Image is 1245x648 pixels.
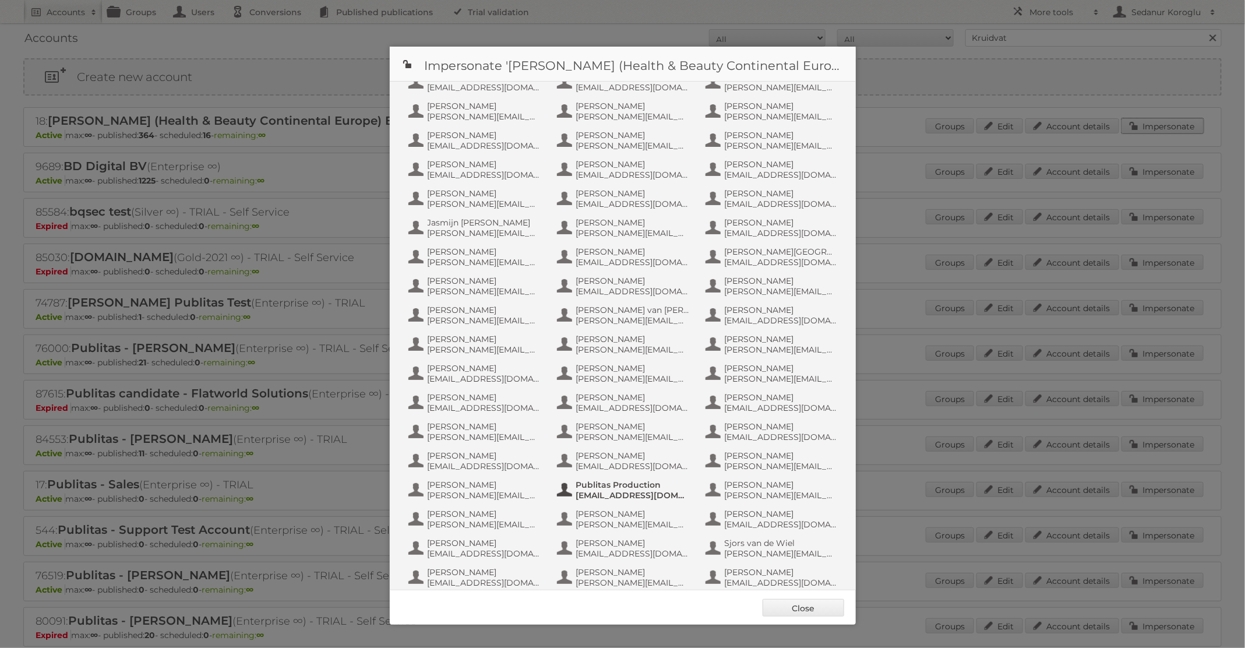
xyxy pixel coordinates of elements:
[725,140,838,151] span: [PERSON_NAME][EMAIL_ADDRESS][DOMAIN_NAME]
[428,432,541,442] span: [PERSON_NAME][EMAIL_ADDRESS][DOMAIN_NAME]
[763,599,844,617] a: Close
[407,274,544,298] button: [PERSON_NAME] [PERSON_NAME][EMAIL_ADDRESS][DOMAIN_NAME]
[576,577,689,588] span: [PERSON_NAME][EMAIL_ADDRESS][DOMAIN_NAME]
[428,392,541,403] span: [PERSON_NAME]
[725,305,838,315] span: [PERSON_NAME]
[725,101,838,111] span: [PERSON_NAME]
[576,315,689,326] span: [PERSON_NAME][EMAIL_ADDRESS][DOMAIN_NAME]
[725,363,838,374] span: [PERSON_NAME]
[725,480,838,490] span: [PERSON_NAME]
[556,362,693,385] button: [PERSON_NAME] [PERSON_NAME][EMAIL_ADDRESS][DOMAIN_NAME]
[556,245,693,269] button: [PERSON_NAME] [EMAIL_ADDRESS][DOMAIN_NAME]
[428,276,541,286] span: [PERSON_NAME]
[576,538,689,548] span: [PERSON_NAME]
[725,344,838,355] span: [PERSON_NAME][EMAIL_ADDRESS][DOMAIN_NAME]
[576,159,689,170] span: [PERSON_NAME]
[556,566,693,589] button: [PERSON_NAME] [PERSON_NAME][EMAIL_ADDRESS][DOMAIN_NAME]
[428,199,541,209] span: [PERSON_NAME][EMAIL_ADDRESS][DOMAIN_NAME]
[428,111,541,122] span: [PERSON_NAME][EMAIL_ADDRESS][DOMAIN_NAME]
[576,490,689,501] span: [EMAIL_ADDRESS][DOMAIN_NAME]
[407,478,544,502] button: [PERSON_NAME] [PERSON_NAME][EMAIL_ADDRESS][DOMAIN_NAME]
[428,374,541,384] span: [EMAIL_ADDRESS][DOMAIN_NAME]
[556,304,693,327] button: [PERSON_NAME] van [PERSON_NAME] [PERSON_NAME][EMAIL_ADDRESS][DOMAIN_NAME]
[576,101,689,111] span: [PERSON_NAME]
[428,246,541,257] span: [PERSON_NAME]
[704,158,841,181] button: [PERSON_NAME] [EMAIL_ADDRESS][DOMAIN_NAME]
[428,101,541,111] span: [PERSON_NAME]
[556,508,693,531] button: [PERSON_NAME] [PERSON_NAME][EMAIL_ADDRESS][DOMAIN_NAME]
[407,129,544,152] button: [PERSON_NAME] [EMAIL_ADDRESS][DOMAIN_NAME]
[576,374,689,384] span: [PERSON_NAME][EMAIL_ADDRESS][DOMAIN_NAME]
[576,217,689,228] span: [PERSON_NAME]
[428,140,541,151] span: [EMAIL_ADDRESS][DOMAIN_NAME]
[576,276,689,286] span: [PERSON_NAME]
[556,478,693,502] button: Publitas Production [EMAIL_ADDRESS][DOMAIN_NAME]
[407,304,544,327] button: [PERSON_NAME] [PERSON_NAME][EMAIL_ADDRESS][DOMAIN_NAME]
[407,391,544,414] button: [PERSON_NAME] [EMAIL_ADDRESS][DOMAIN_NAME]
[576,392,689,403] span: [PERSON_NAME]
[428,228,541,238] span: [PERSON_NAME][EMAIL_ADDRESS][DOMAIN_NAME]
[428,315,541,326] span: [PERSON_NAME][EMAIL_ADDRESS][DOMAIN_NAME]
[725,374,838,384] span: [PERSON_NAME][EMAIL_ADDRESS][DOMAIN_NAME]
[725,432,838,442] span: [EMAIL_ADDRESS][DOMAIN_NAME]
[556,449,693,473] button: [PERSON_NAME] [EMAIL_ADDRESS][DOMAIN_NAME]
[556,129,693,152] button: [PERSON_NAME] [PERSON_NAME][EMAIL_ADDRESS][DOMAIN_NAME]
[704,129,841,152] button: [PERSON_NAME] [PERSON_NAME][EMAIL_ADDRESS][DOMAIN_NAME]
[576,228,689,238] span: [PERSON_NAME][EMAIL_ADDRESS][DOMAIN_NAME]
[725,159,838,170] span: [PERSON_NAME]
[725,421,838,432] span: [PERSON_NAME]
[576,111,689,122] span: [PERSON_NAME][EMAIL_ADDRESS][DOMAIN_NAME]
[428,217,541,228] span: Jasmijn [PERSON_NAME]
[725,461,838,471] span: [PERSON_NAME][EMAIL_ADDRESS][DOMAIN_NAME]
[704,362,841,385] button: [PERSON_NAME] [PERSON_NAME][EMAIL_ADDRESS][DOMAIN_NAME]
[725,170,838,180] span: [EMAIL_ADDRESS][DOMAIN_NAME]
[428,130,541,140] span: [PERSON_NAME]
[704,391,841,414] button: [PERSON_NAME] [EMAIL_ADDRESS][DOMAIN_NAME]
[556,216,693,240] button: [PERSON_NAME] [PERSON_NAME][EMAIL_ADDRESS][DOMAIN_NAME]
[407,449,544,473] button: [PERSON_NAME] [EMAIL_ADDRESS][DOMAIN_NAME]
[576,82,689,93] span: [EMAIL_ADDRESS][DOMAIN_NAME]
[725,130,838,140] span: [PERSON_NAME]
[576,432,689,442] span: [PERSON_NAME][EMAIL_ADDRESS][DOMAIN_NAME]
[428,421,541,432] span: [PERSON_NAME]
[428,461,541,471] span: [EMAIL_ADDRESS][DOMAIN_NAME]
[556,420,693,443] button: [PERSON_NAME] [PERSON_NAME][EMAIL_ADDRESS][DOMAIN_NAME]
[428,344,541,355] span: [PERSON_NAME][EMAIL_ADDRESS][DOMAIN_NAME]
[407,508,544,531] button: [PERSON_NAME] [PERSON_NAME][EMAIL_ADDRESS][DOMAIN_NAME]
[576,363,689,374] span: [PERSON_NAME]
[576,403,689,413] span: [EMAIL_ADDRESS][DOMAIN_NAME]
[428,519,541,530] span: [PERSON_NAME][EMAIL_ADDRESS][DOMAIN_NAME]
[725,199,838,209] span: [EMAIL_ADDRESS][DOMAIN_NAME]
[428,577,541,588] span: [EMAIL_ADDRESS][DOMAIN_NAME]
[556,537,693,560] button: [PERSON_NAME] [EMAIL_ADDRESS][DOMAIN_NAME]
[576,140,689,151] span: [PERSON_NAME][EMAIL_ADDRESS][DOMAIN_NAME]
[428,363,541,374] span: [PERSON_NAME]
[704,274,841,298] button: [PERSON_NAME] [PERSON_NAME][EMAIL_ADDRESS][DOMAIN_NAME]
[725,286,838,297] span: [PERSON_NAME][EMAIL_ADDRESS][DOMAIN_NAME]
[576,170,689,180] span: [EMAIL_ADDRESS][DOMAIN_NAME]
[704,304,841,327] button: [PERSON_NAME] [EMAIL_ADDRESS][DOMAIN_NAME]
[576,334,689,344] span: [PERSON_NAME]
[725,403,838,413] span: [EMAIL_ADDRESS][DOMAIN_NAME]
[428,509,541,519] span: [PERSON_NAME]
[725,519,838,530] span: [EMAIL_ADDRESS][DOMAIN_NAME]
[704,478,841,502] button: [PERSON_NAME] [PERSON_NAME][EMAIL_ADDRESS][DOMAIN_NAME]
[725,257,838,267] span: [EMAIL_ADDRESS][DOMAIN_NAME]
[428,159,541,170] span: [PERSON_NAME]
[704,245,841,269] button: [PERSON_NAME][GEOGRAPHIC_DATA] [EMAIL_ADDRESS][DOMAIN_NAME]
[576,199,689,209] span: [EMAIL_ADDRESS][DOMAIN_NAME]
[556,391,693,414] button: [PERSON_NAME] [EMAIL_ADDRESS][DOMAIN_NAME]
[428,567,541,577] span: [PERSON_NAME]
[407,566,544,589] button: [PERSON_NAME] [EMAIL_ADDRESS][DOMAIN_NAME]
[576,519,689,530] span: [PERSON_NAME][EMAIL_ADDRESS][DOMAIN_NAME]
[725,217,838,228] span: [PERSON_NAME]
[407,537,544,560] button: [PERSON_NAME] [EMAIL_ADDRESS][DOMAIN_NAME]
[725,111,838,122] span: [PERSON_NAME][EMAIL_ADDRESS][DOMAIN_NAME]
[704,508,841,531] button: [PERSON_NAME] [EMAIL_ADDRESS][DOMAIN_NAME]
[428,548,541,559] span: [EMAIL_ADDRESS][DOMAIN_NAME]
[407,71,544,94] button: [PERSON_NAME] [EMAIL_ADDRESS][DOMAIN_NAME]
[407,100,544,123] button: [PERSON_NAME] [PERSON_NAME][EMAIL_ADDRESS][DOMAIN_NAME]
[725,334,838,344] span: [PERSON_NAME]
[725,276,838,286] span: [PERSON_NAME]
[725,315,838,326] span: [EMAIL_ADDRESS][DOMAIN_NAME]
